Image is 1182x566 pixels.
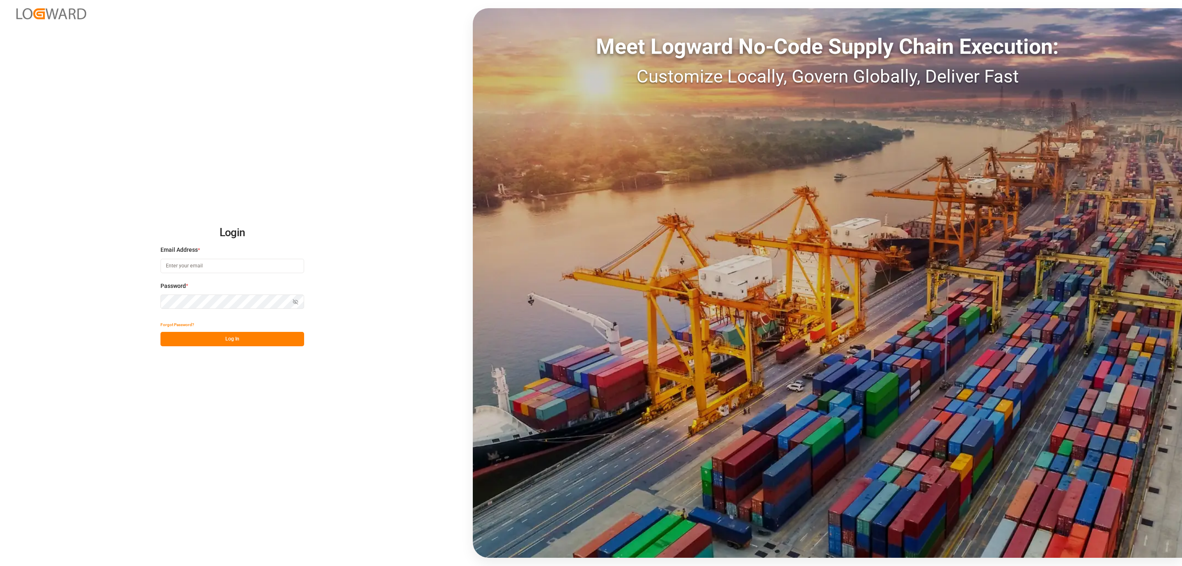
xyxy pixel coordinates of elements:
button: Forgot Password? [160,318,194,332]
div: Customize Locally, Govern Globally, Deliver Fast [473,63,1182,90]
div: Meet Logward No-Code Supply Chain Execution: [473,31,1182,63]
input: Enter your email [160,259,304,273]
span: Email Address [160,246,198,254]
button: Log In [160,332,304,346]
span: Password [160,282,186,290]
h2: Login [160,220,304,246]
img: Logward_new_orange.png [16,8,86,19]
